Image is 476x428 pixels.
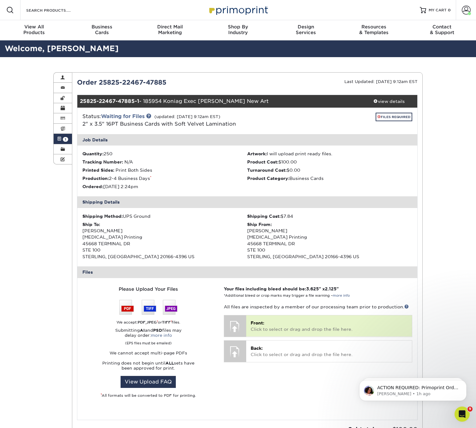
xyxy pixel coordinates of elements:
span: Resources [340,24,408,30]
div: Cards [68,24,136,35]
div: [PERSON_NAME] [MEDICAL_DATA] Printing 45668 TERMINAL DR STE 100 STERLING, [GEOGRAPHIC_DATA] 20166... [82,221,247,260]
a: view details [360,95,417,108]
li: $100.00 [247,159,412,165]
a: more info [333,294,350,298]
img: We accept: PSD, TIFF, or JPEG (JPG) [119,300,177,315]
strong: Printed Sides: [82,168,114,173]
small: (EPS files must be emailed) [125,338,172,346]
strong: Product Category: [247,176,289,181]
p: Click to select or drag and drop the file here. [251,320,408,333]
div: Status: [78,113,304,128]
strong: PSD [153,328,162,333]
strong: JPEG [146,320,157,324]
span: Contact [408,24,476,30]
span: 9 [467,407,473,412]
small: *Additional bleed or crop marks may trigger a file warning – [224,294,350,298]
a: more info [151,333,172,338]
div: Order 25825-22467-47885 [72,78,247,87]
span: Direct Mail [136,24,204,30]
div: Services [272,24,340,35]
a: View Upload FAQ [121,376,176,388]
p: Submitting and files may delay order: [82,328,214,346]
div: We accept: , or files. [82,320,214,325]
div: view details [360,98,417,104]
strong: 25825-22467-47885-1 [80,98,139,104]
strong: Shipping Cost: [247,214,281,219]
div: Marketing [136,24,204,35]
span: Shop By [204,24,272,30]
strong: Quantity: [82,151,104,156]
a: Contact& Support [408,20,476,40]
li: Business Cards [247,175,412,181]
sup: 1 [171,320,172,323]
li: 2-4 Business Days [82,175,247,181]
strong: Product Cost: [247,159,278,164]
a: FILES REQUIRED [376,113,412,121]
div: Files [77,266,418,278]
a: DesignServices [272,20,340,40]
li: 250 [82,151,247,157]
strong: Turnaround Cost: [247,168,287,173]
li: I will upload print ready files. [247,151,412,157]
strong: Shipping Method: [82,214,123,219]
strong: AI [140,328,145,333]
div: Job Details [77,134,418,146]
div: & Support [408,24,476,35]
div: - 185954 Koniag Exec [PERSON_NAME] New Art [77,95,361,108]
input: SEARCH PRODUCTS..... [26,6,87,14]
span: MY CART [429,8,447,13]
p: Printing does not begin until sets have been approved for print. [82,361,214,371]
div: [PERSON_NAME] [MEDICAL_DATA] Printing 45668 TERMINAL DR STE 100 STERLING, [GEOGRAPHIC_DATA] 20166... [247,221,412,260]
div: & Templates [340,24,408,35]
strong: TIFF [162,320,171,324]
span: 1 [63,137,68,142]
p: We cannot accept multi-page PDFs [82,351,214,356]
strong: PDF [138,320,146,324]
div: Industry [204,24,272,35]
span: 0 [448,8,451,12]
a: BusinessCards [68,20,136,40]
a: Shop ByIndustry [204,20,272,40]
iframe: Intercom live chat [455,407,470,422]
small: (updated: [DATE] 9:12am EST) [154,114,220,119]
div: UPS Ground [82,213,247,219]
strong: Your files including bleed should be: " x " [224,286,339,291]
span: 3.625 [306,286,319,291]
sup: 1 [101,393,102,396]
a: Direct MailMarketing [136,20,204,40]
span: Design [272,24,340,30]
strong: Ship From: [247,222,272,227]
span: 2" x 3.5" 16PT Business Cards with Soft Velvet Lamination [82,121,236,127]
strong: Production: [82,176,109,181]
small: Last Updated: [DATE] 9:12am EST [344,79,418,84]
span: Print Both Sides [116,168,152,173]
a: 1 [54,134,72,144]
div: $7.84 [247,213,412,219]
div: Please Upload Your Files [82,286,214,293]
strong: Ship To: [82,222,100,227]
div: Shipping Details [77,196,418,208]
iframe: Intercom notifications message [350,367,476,411]
iframe: Google Customer Reviews [2,409,54,426]
p: All files are inspected by a member of our processing team prior to production. [224,304,412,310]
li: [DATE] 2:24pm [82,183,247,190]
strong: ALL [165,361,174,366]
span: N/A [124,159,133,164]
li: $0.00 [247,167,412,173]
strong: Tracking Number: [82,159,123,164]
div: All formats will be converted to PDF for printing. [82,393,214,398]
span: Business [68,24,136,30]
strong: Artwork: [247,151,267,156]
sup: 1 [157,320,158,323]
img: Primoprint [206,3,270,17]
strong: Ordered: [82,184,103,189]
a: Resources& Templates [340,20,408,40]
span: Back: [251,346,263,351]
p: Click to select or drag and drop the file here. [251,345,408,358]
span: 2.125 [325,286,336,291]
a: Waiting for Files [101,113,145,119]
